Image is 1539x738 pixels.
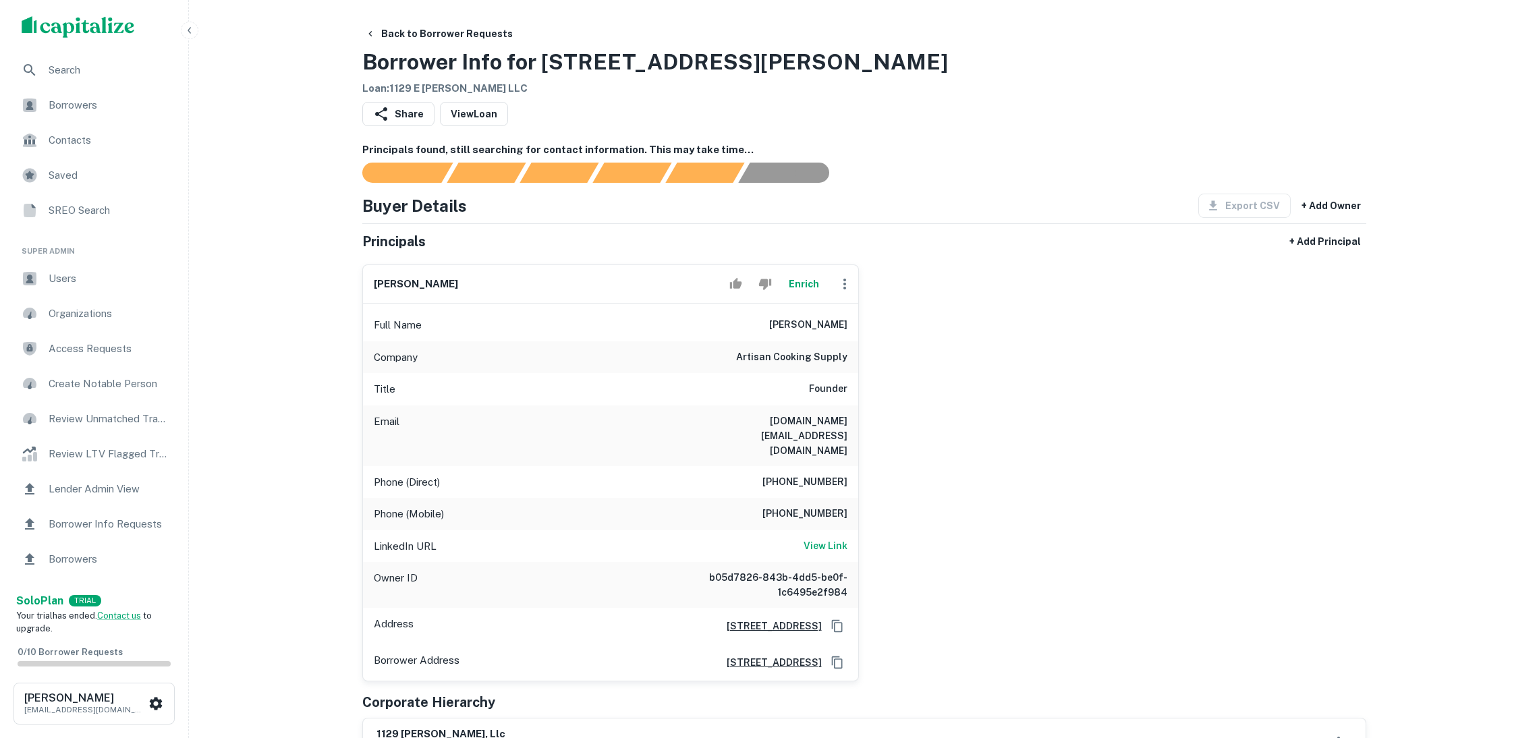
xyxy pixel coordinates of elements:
span: Contacts [49,132,169,148]
div: Sending borrower request to AI... [346,163,447,183]
p: Phone (Mobile) [374,506,444,522]
h6: Principals found, still searching for contact information. This may take time... [362,142,1366,158]
button: + Add Owner [1296,194,1366,218]
a: Lender Admin View [11,473,177,505]
button: Back to Borrower Requests [360,22,518,46]
p: LinkedIn URL [374,538,437,555]
li: Super Admin [11,229,177,262]
a: Borrowers [11,89,177,121]
span: Create Notable Person [49,376,169,392]
button: Copy Address [827,652,847,673]
button: Share [362,102,435,126]
span: Access Requests [49,341,169,357]
span: Saved [49,167,169,183]
span: Review LTV Flagged Transactions [49,446,169,462]
span: SREO Search [49,202,169,219]
button: Enrich [783,271,826,297]
h6: [PHONE_NUMBER] [762,506,847,522]
h6: [PERSON_NAME] [374,277,458,292]
h6: [PHONE_NUMBER] [762,474,847,490]
span: Lender Admin View [49,481,169,497]
a: SoloPlan [16,593,63,609]
a: Saved [11,159,177,192]
div: TRIAL [69,595,101,606]
p: Email [374,414,399,458]
div: Principals found, AI now looking for contact information... [592,163,671,183]
h6: b05d7826-843b-4dd5-be0f-1c6495e2f984 [685,570,847,600]
button: + Add Principal [1284,229,1366,254]
div: Principals found, still searching for contact information. This may take time... [665,163,744,183]
a: [STREET_ADDRESS] [716,655,822,670]
a: ViewLoan [440,102,508,126]
div: AI fulfillment process complete. [739,163,845,183]
span: Borrowers [49,551,169,567]
button: Accept [724,271,748,297]
p: Owner ID [374,570,418,600]
h5: Corporate Hierarchy [362,692,495,712]
a: Access Requests [11,333,177,365]
a: Borrowers [11,543,177,575]
span: 0 / 10 Borrower Requests [18,647,123,657]
p: Full Name [374,317,422,333]
a: Review Unmatched Transactions [11,403,177,435]
a: Search [11,54,177,86]
span: Borrowers [49,97,169,113]
a: Users [11,262,177,295]
a: Create Notable Person [11,368,177,400]
button: [PERSON_NAME][EMAIL_ADDRESS][DOMAIN_NAME] [13,683,175,725]
h6: Loan : 1129 E [PERSON_NAME] LLC [362,81,948,96]
img: capitalize-logo.png [22,16,135,38]
h5: Principals [362,231,426,252]
h6: Founder [809,381,847,397]
h6: [PERSON_NAME] [24,693,146,704]
a: SREO Search [11,194,177,227]
a: Contacts [11,124,177,157]
h6: View Link [804,538,847,553]
p: Title [374,381,395,397]
h3: Borrower Info for [STREET_ADDRESS][PERSON_NAME] [362,46,948,78]
span: Search [49,62,169,78]
p: [EMAIL_ADDRESS][DOMAIN_NAME] [24,704,146,716]
div: Your request is received and processing... [447,163,526,183]
span: Users [49,271,169,287]
a: Email Testing [11,578,177,611]
p: Company [374,349,418,366]
a: [STREET_ADDRESS] [716,619,822,633]
h6: [DOMAIN_NAME][EMAIL_ADDRESS][DOMAIN_NAME] [685,414,847,458]
button: Copy Address [827,616,847,636]
div: Review LTV Flagged Transactions [11,438,177,470]
strong: Solo Plan [16,594,63,607]
a: View Link [804,538,847,555]
span: Organizations [49,306,169,322]
h6: [PERSON_NAME] [769,317,847,333]
a: Organizations [11,297,177,330]
h4: Buyer Details [362,194,467,218]
p: Borrower Address [374,652,459,673]
a: Borrower Info Requests [11,508,177,540]
iframe: Chat Widget [1472,630,1539,695]
span: Borrower Info Requests [49,516,169,532]
div: Documents found, AI parsing details... [520,163,598,183]
p: Address [374,616,414,636]
button: Reject [753,271,777,297]
span: Your trial has ended. to upgrade. [16,611,152,634]
span: Review Unmatched Transactions [49,411,169,427]
p: Phone (Direct) [374,474,440,490]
